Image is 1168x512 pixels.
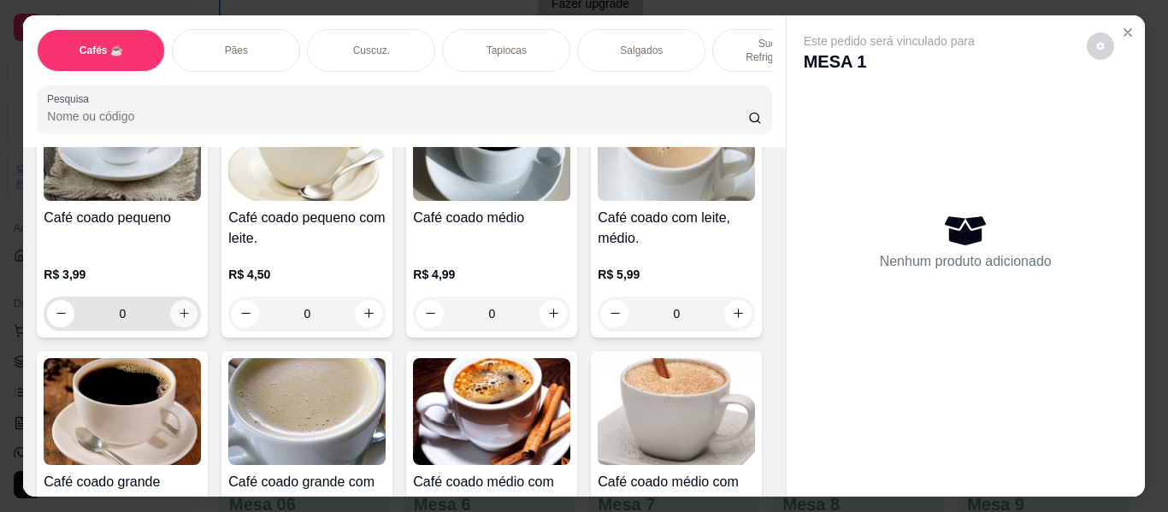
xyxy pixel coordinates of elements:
[880,251,1052,272] p: Nenhum produto adicionado
[228,94,386,201] img: product-image
[1087,32,1114,60] button: decrease-product-quantity
[804,32,975,50] p: Este pedido será vinculado para
[598,358,755,465] img: product-image
[416,300,444,327] button: decrease-product-quantity
[598,94,755,201] img: product-image
[228,358,386,465] img: product-image
[598,266,755,283] p: R$ 5,99
[487,44,527,57] p: Tapiocas
[601,300,628,327] button: decrease-product-quantity
[47,108,748,125] input: Pesquisa
[540,300,567,327] button: increase-product-quantity
[44,358,201,465] img: product-image
[1114,19,1141,46] button: Close
[228,208,386,249] h4: Café coado pequeno com leite.
[598,208,755,249] h4: Café coado com leite, médio.
[80,44,123,57] p: Cafés ☕
[232,300,259,327] button: decrease-product-quantity
[228,266,386,283] p: R$ 4,50
[44,208,201,228] h4: Café coado pequeno
[170,300,198,327] button: increase-product-quantity
[413,208,570,228] h4: Café coado médio
[413,358,570,465] img: product-image
[225,44,248,57] p: Pães
[353,44,390,57] p: Cuscuz.
[47,300,74,327] button: decrease-product-quantity
[44,266,201,283] p: R$ 3,99
[47,91,95,106] label: Pesquisa
[355,300,382,327] button: increase-product-quantity
[620,44,663,57] p: Salgados
[44,472,201,492] h4: Café coado grande
[44,94,201,201] img: product-image
[804,50,975,74] p: MESA 1
[413,94,570,201] img: product-image
[727,37,826,64] p: Sucos e Refrigerantes
[724,300,752,327] button: increase-product-quantity
[413,266,570,283] p: R$ 4,99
